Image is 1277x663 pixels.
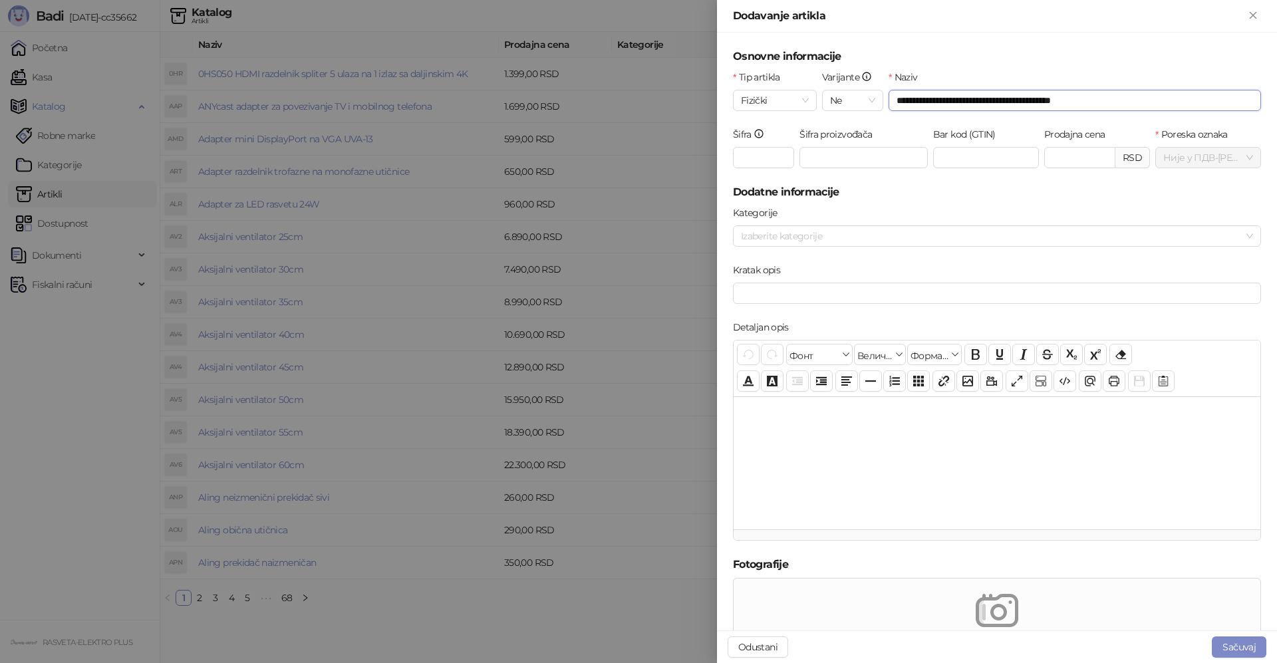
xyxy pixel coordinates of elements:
button: Величина [854,344,906,365]
input: Šifra proizvođača [799,147,928,168]
label: Tip artikla [733,70,788,84]
label: Šifra [733,127,773,142]
label: Detaljan opis [733,320,797,334]
button: Odustani [728,636,788,658]
button: Веза [932,370,955,392]
button: Штампај [1103,370,1125,392]
button: Приказ преко целог екрана [1006,370,1028,392]
label: Poreska oznaka [1155,127,1236,142]
button: Боја позадине [761,370,783,392]
h5: Fotografije [733,557,1261,573]
button: Подвучено [988,344,1011,365]
button: Видео [980,370,1003,392]
button: Фонт [786,344,853,365]
button: Листа [883,370,906,392]
span: Fizički [741,90,809,110]
img: empty [976,589,1018,632]
button: Прецртано [1036,344,1059,365]
div: RSD [1115,147,1150,168]
button: Индексирано [1060,344,1083,365]
input: Kratak opis [733,283,1261,304]
label: Naziv [889,70,926,84]
button: Zatvori [1245,8,1261,24]
button: Табела [907,370,930,392]
button: Понови [761,344,783,365]
div: Dodavanje artikla [733,8,1245,24]
button: Поврати [737,344,760,365]
input: Naziv [889,90,1261,111]
label: Bar kod (GTIN) [933,127,1004,142]
button: Хоризонтална линија [859,370,882,392]
button: Експонент [1084,344,1107,365]
button: Формати [907,344,962,365]
button: Искошено [1012,344,1035,365]
button: Преглед [1079,370,1101,392]
h5: Dodatne informacije [733,184,1261,200]
button: Увлачење [810,370,833,392]
label: Šifra proizvođača [799,127,881,142]
button: Подебљано [964,344,987,365]
button: Извлачење [786,370,809,392]
button: Шаблон [1152,370,1175,392]
button: Sačuvaj [1212,636,1266,658]
input: Bar kod (GTIN) [933,147,1039,168]
label: Varijante [822,70,881,84]
button: Боја текста [737,370,760,392]
button: Поравнање [835,370,858,392]
label: Prodajna cena [1044,127,1113,142]
button: Прикажи блокове [1030,370,1052,392]
span: Ne [830,90,875,110]
button: Сачувај [1128,370,1151,392]
button: Уклони формат [1109,344,1132,365]
button: Слика [956,370,979,392]
label: Kategorije [733,205,785,220]
label: Kratak opis [733,263,788,277]
h5: Osnovne informacije [733,49,1261,65]
button: Приказ кода [1054,370,1076,392]
span: Није у ПДВ - [PERSON_NAME] ( 0,00 %) [1163,148,1253,168]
